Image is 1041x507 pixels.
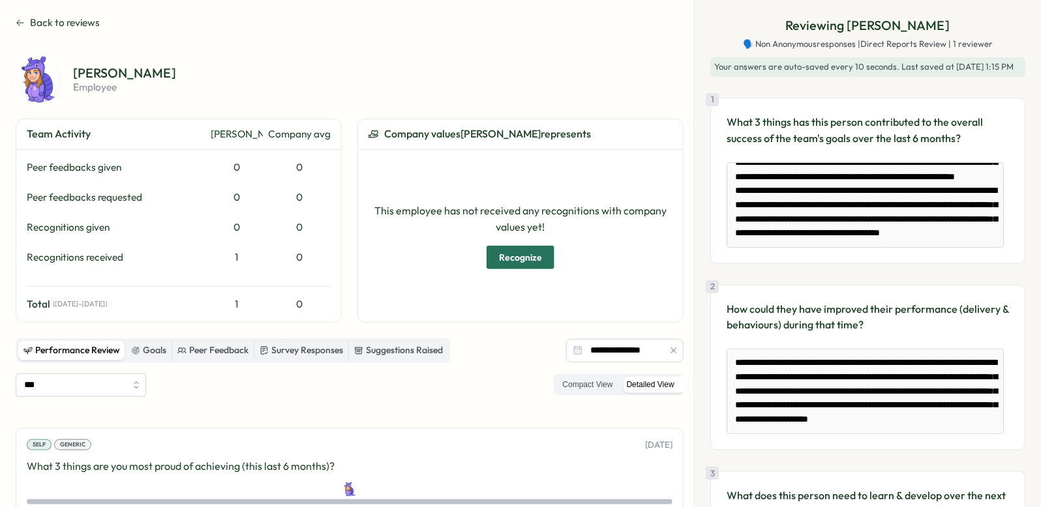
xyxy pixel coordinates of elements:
p: Reviewing [PERSON_NAME] [786,16,950,36]
span: Back to reviews [30,16,100,30]
div: 3 [706,467,719,480]
div: [PERSON_NAME] [211,127,263,141]
span: 🗣️ Non Anonymous responses | Direct Reports Review | 1 reviewer [743,38,993,50]
p: What 3 things has this person contributed to the overall success of the team's goals over the las... [727,114,1009,147]
div: Peer Feedback [177,343,249,358]
div: Goals [131,343,166,358]
div: 0 [211,220,263,235]
div: 0 [268,297,331,311]
div: 1 [211,250,263,265]
div: Recognitions received [27,250,205,265]
div: 0 [211,160,263,175]
div: Survey Responses [260,343,343,358]
span: ( [DATE] - [DATE] ) [53,300,107,308]
span: Recognize [499,246,542,268]
p: This employee has not received any recognitions with company values yet! [369,203,672,235]
div: Company avg [268,127,331,141]
p: [PERSON_NAME] [73,66,176,80]
div: 1 [211,297,263,311]
label: Compact View [556,377,620,393]
p: How could they have improved their performance (delivery & behaviours) during that time? [727,301,1009,334]
div: Recognitions given [27,220,205,235]
div: 0 [268,220,331,235]
div: Peer feedbacks requested [27,190,205,205]
div: Self [27,439,52,451]
span: Total [27,297,50,311]
div: 2 [706,280,719,293]
div: Team Activity [27,126,205,142]
div: Performance Review [23,343,120,358]
span: Your answers are auto-saved every 10 seconds [714,61,897,72]
div: Suggestions Raised [354,343,443,358]
span: Company values [PERSON_NAME] represents [384,126,591,142]
div: 1 [706,93,719,106]
button: Recognize [487,246,554,269]
label: Detailed View [620,377,681,393]
div: 0 [268,160,331,175]
div: . Last saved at [DATE] 1:15 PM [710,57,1025,77]
div: Peer feedbacks given [27,160,205,175]
img: Kori Keeling [342,482,357,497]
button: Back to reviews [16,16,100,30]
p: What 3 things are you most proud of achieving (this last 6 months)? [27,458,672,474]
div: 0 [268,190,331,205]
div: 0 [211,190,263,205]
p: employee [73,82,176,92]
div: Generic [54,439,91,451]
img: Kori Keeling [16,56,63,103]
p: [DATE] [645,439,672,451]
div: 0 [268,250,331,265]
